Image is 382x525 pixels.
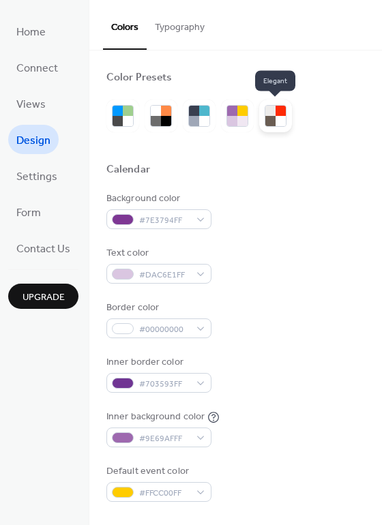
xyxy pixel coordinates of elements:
div: Background color [106,192,209,206]
span: #FFCC00FF [139,486,190,500]
span: Upgrade [23,290,65,305]
span: Views [16,94,46,115]
div: Calendar [106,163,150,177]
span: Elegant [255,71,295,91]
a: Connect [8,52,66,82]
div: Inner border color [106,355,209,370]
button: Upgrade [8,284,78,309]
div: Color Presets [106,71,172,85]
span: Connect [16,58,58,79]
span: #703593FF [139,377,190,391]
span: Design [16,130,50,151]
a: Home [8,16,54,46]
span: #9E69AFFF [139,432,190,446]
div: Border color [106,301,209,315]
a: Views [8,89,54,118]
span: Contact Us [16,239,70,260]
span: #00000000 [139,322,190,337]
span: Form [16,202,41,224]
span: #DAC6E1FF [139,268,190,282]
a: Contact Us [8,233,78,262]
a: Settings [8,161,65,190]
span: Home [16,22,46,43]
div: Inner background color [106,410,205,424]
div: Default event color [106,464,209,479]
a: Form [8,197,49,226]
a: Design [8,125,59,154]
span: #7E3794FF [139,213,190,228]
span: Settings [16,166,57,187]
div: Text color [106,246,209,260]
